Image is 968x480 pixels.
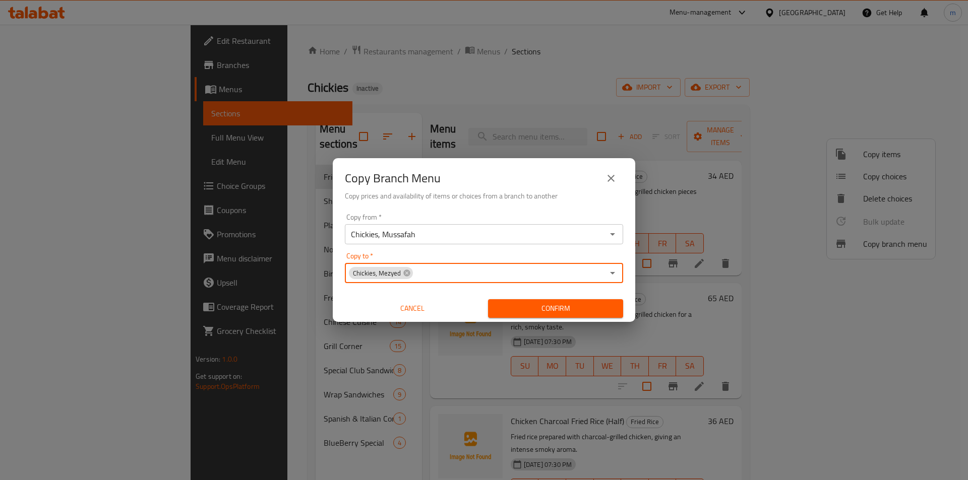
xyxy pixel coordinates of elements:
[496,302,615,315] span: Confirm
[349,268,405,278] span: Chickies, Mezyed
[349,302,476,315] span: Cancel
[345,299,480,318] button: Cancel
[349,267,413,279] div: Chickies, Mezyed
[599,166,623,190] button: close
[606,266,620,280] button: Open
[345,190,623,201] h6: Copy prices and availability of items or choices from a branch to another
[488,299,623,318] button: Confirm
[345,170,441,186] h2: Copy Branch Menu
[606,227,620,241] button: Open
